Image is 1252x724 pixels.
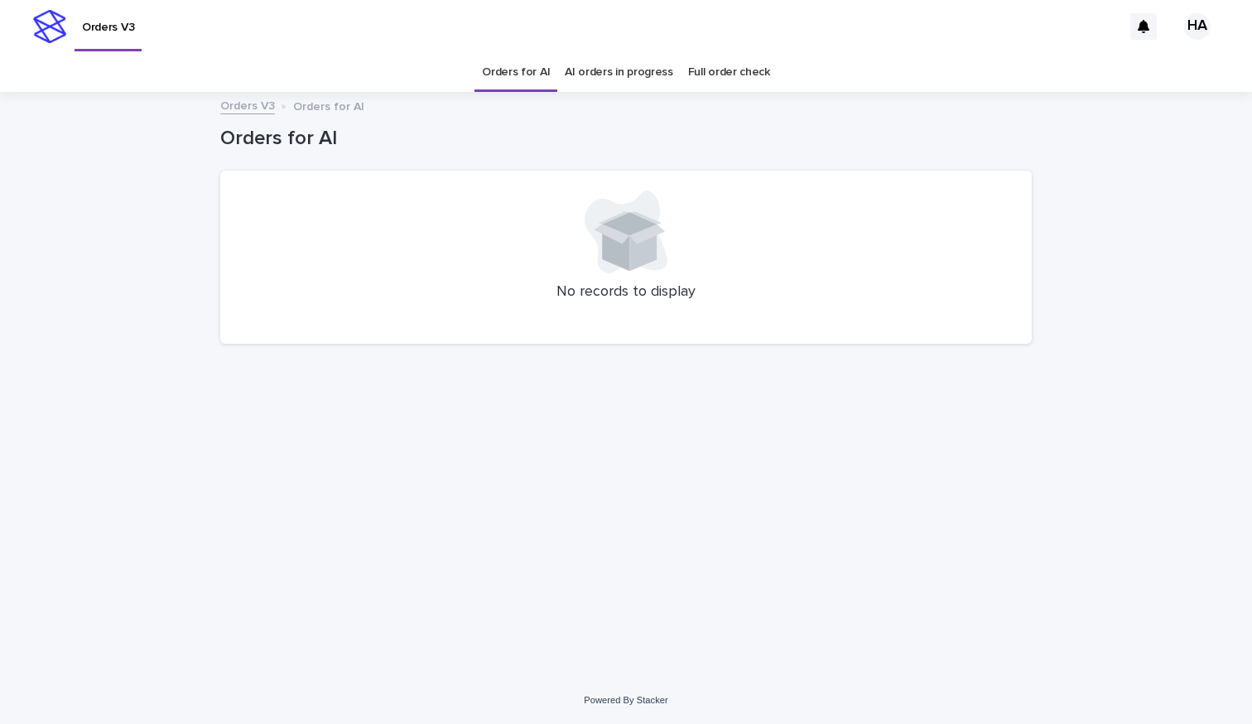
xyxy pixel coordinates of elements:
a: Full order check [688,53,770,92]
a: Powered By Stacker [584,695,667,705]
p: No records to display [240,283,1012,302]
h1: Orders for AI [220,127,1032,151]
p: Orders for AI [293,96,364,114]
div: HA [1184,13,1211,40]
a: Orders V3 [220,95,275,114]
a: Orders for AI [482,53,550,92]
a: AI orders in progress [565,53,673,92]
img: stacker-logo-s-only.png [33,10,66,43]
